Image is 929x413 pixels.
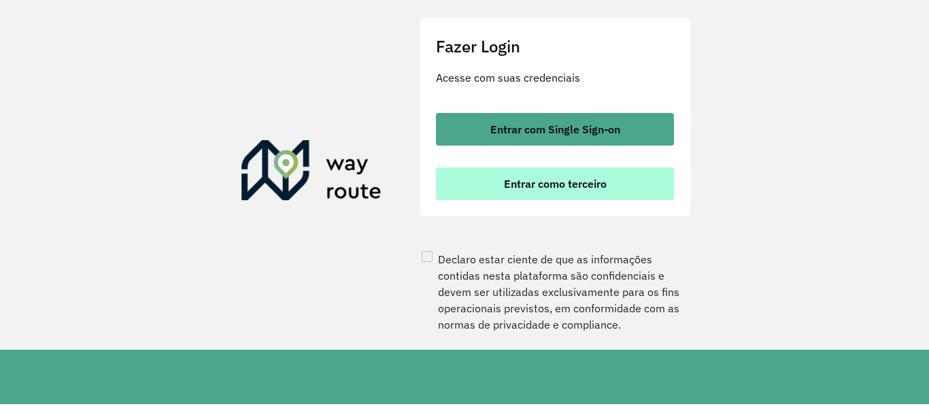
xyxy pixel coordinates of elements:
button: button [436,113,674,146]
span: Entrar com Single Sign-on [490,124,620,135]
h2: Fazer Login [436,34,674,59]
p: Acesse com suas credenciais [436,69,674,86]
button: button [436,167,674,200]
img: Roteirizador AmbevTech [241,140,382,205]
label: Declaro estar ciente de que as informações contidas nesta plataforma são confidenciais e devem se... [419,251,691,333]
span: Entrar como terceiro [504,178,607,189]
